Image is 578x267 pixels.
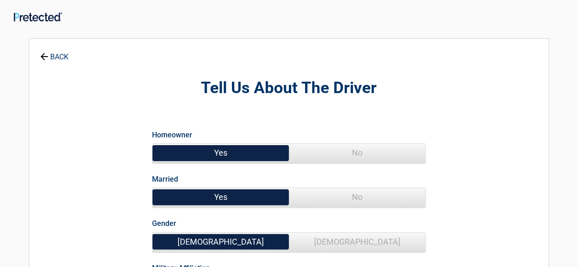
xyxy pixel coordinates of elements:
[79,78,499,99] h2: Tell Us About The Driver
[152,233,289,251] span: [DEMOGRAPHIC_DATA]
[38,45,70,61] a: BACK
[289,188,426,206] span: No
[152,217,176,230] label: Gender
[152,188,289,206] span: Yes
[14,12,62,21] img: Main Logo
[152,144,289,162] span: Yes
[152,173,178,185] label: Married
[152,129,192,141] label: Homeowner
[289,233,426,251] span: [DEMOGRAPHIC_DATA]
[289,144,426,162] span: No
